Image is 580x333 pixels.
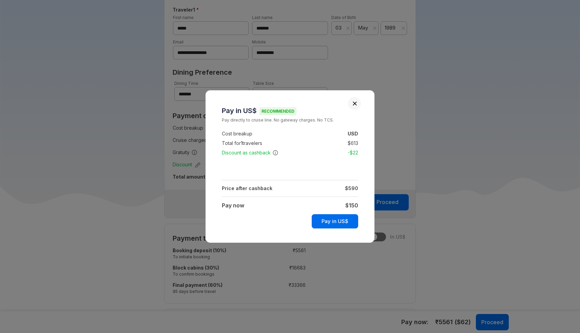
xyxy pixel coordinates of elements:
[222,129,311,138] td: Cost breakup
[345,202,358,209] strong: $ 150
[348,131,358,136] strong: USD
[222,202,244,209] strong: Pay now
[222,185,272,191] strong: Price after cashback
[352,101,357,106] button: Close
[312,214,358,228] button: Pay in US$
[222,117,358,124] small: Pay directly to cruise line. No gateway charges. No TCS.
[259,107,296,115] span: Recommended
[222,149,278,156] span: Discount as cashback
[345,185,358,191] strong: $ 590
[340,149,358,157] td: -$ 22
[222,138,311,148] td: Total for 1 travelers
[222,107,358,115] h3: Pay in US$
[340,139,358,147] td: $ 613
